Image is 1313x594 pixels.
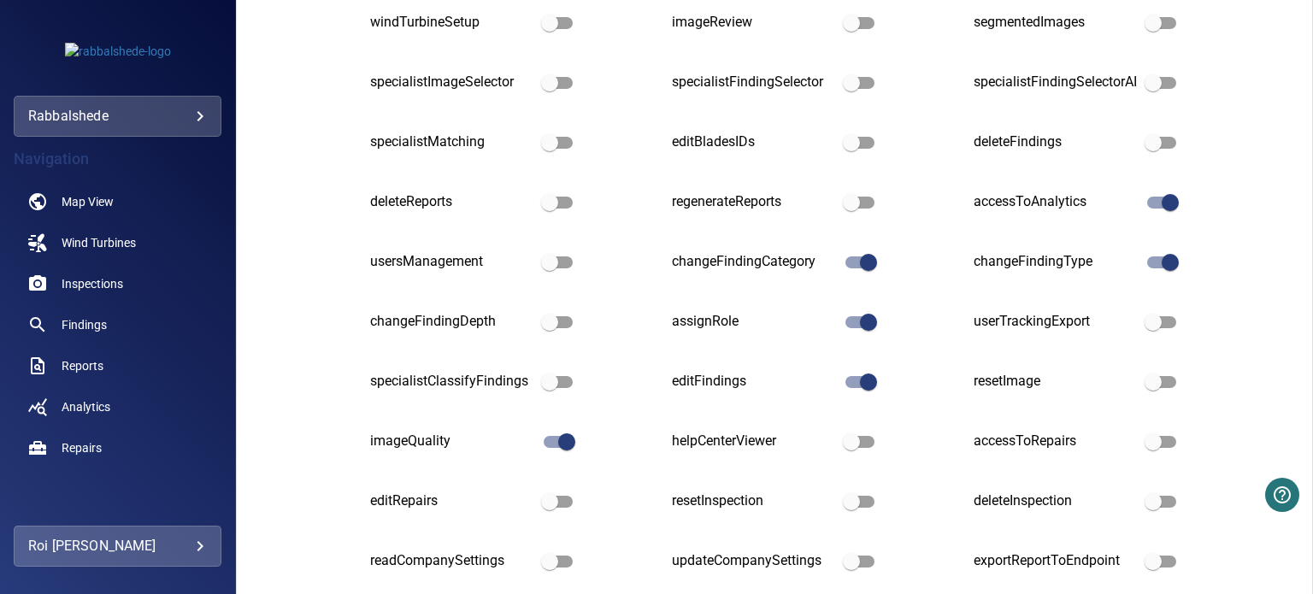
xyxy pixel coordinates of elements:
[62,193,114,210] span: Map View
[974,491,1137,511] div: deleteInspection
[974,372,1137,391] div: resetImage
[62,398,110,415] span: Analytics
[14,427,221,468] a: repairs noActive
[14,263,221,304] a: inspections noActive
[14,96,221,137] div: rabbalshede
[370,13,533,32] div: windTurbineSetup
[974,192,1137,212] div: accessToAnalytics
[62,316,107,333] span: Findings
[14,345,221,386] a: reports noActive
[370,551,533,571] div: readCompanySettings
[672,192,835,212] div: regenerateReports
[974,312,1137,332] div: userTrackingExport
[370,192,533,212] div: deleteReports
[14,181,221,222] a: map noActive
[62,357,103,374] span: Reports
[370,252,533,272] div: usersManagement
[974,73,1137,92] div: specialistFindingSelectorAI
[370,432,533,451] div: imageQuality
[62,439,102,456] span: Repairs
[672,372,835,391] div: editFindings
[14,304,221,345] a: findings noActive
[14,386,221,427] a: analytics noActive
[672,73,835,92] div: specialistFindingSelector
[672,132,835,152] div: editBladesIDs
[672,551,835,571] div: updateCompanySettings
[672,252,835,272] div: changeFindingCategory
[974,551,1137,571] div: exportReportToEndpoint
[672,432,835,451] div: helpCenterViewer
[14,222,221,263] a: windturbines noActive
[974,252,1137,272] div: changeFindingType
[370,312,533,332] div: changeFindingDepth
[28,532,207,560] div: Roi [PERSON_NAME]
[370,491,533,511] div: editRepairs
[672,491,835,511] div: resetInspection
[672,312,835,332] div: assignRole
[370,372,533,391] div: specialistClassifyFindings
[370,132,533,152] div: specialistMatching
[28,103,207,130] div: rabbalshede
[65,43,171,60] img: rabbalshede-logo
[974,13,1137,32] div: segmentedImages
[974,132,1137,152] div: deleteFindings
[62,275,123,292] span: Inspections
[672,13,835,32] div: imageReview
[974,432,1137,451] div: accessToRepairs
[370,73,533,92] div: specialistImageSelector
[14,150,221,168] h4: Navigation
[62,234,136,251] span: Wind Turbines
